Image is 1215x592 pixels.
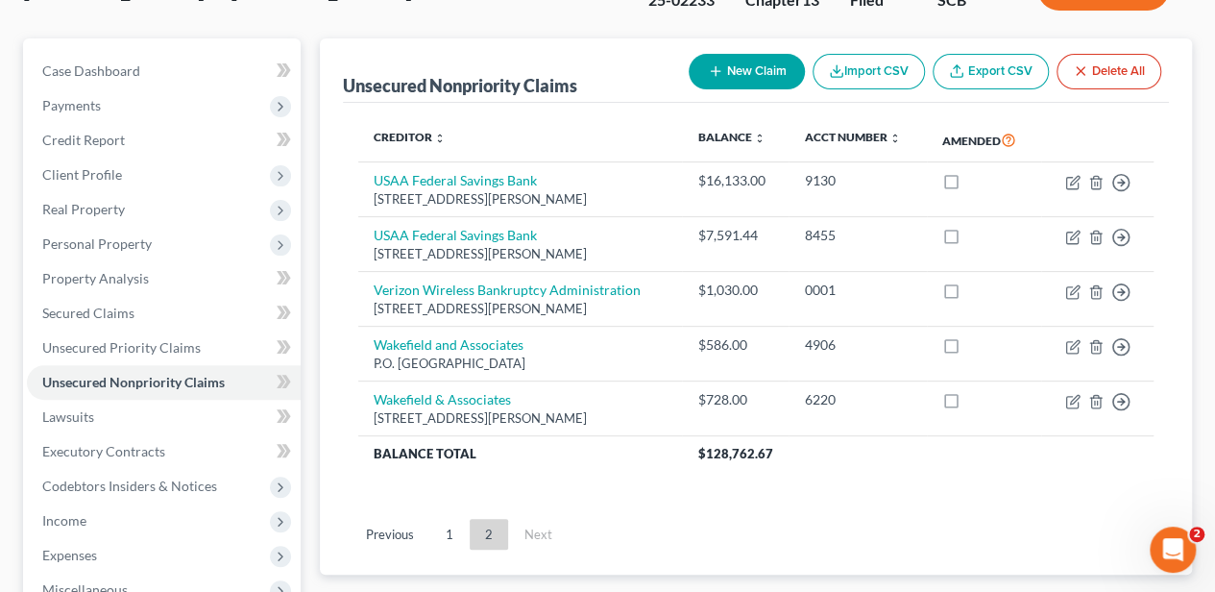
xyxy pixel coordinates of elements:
div: P.O. [GEOGRAPHIC_DATA] [374,355,667,373]
span: Codebtors Insiders & Notices [42,478,217,494]
a: Property Analysis [27,261,301,296]
a: Lawsuits [27,400,301,434]
div: 9130 [804,171,911,190]
button: New Claim [689,54,805,89]
th: Amended [927,118,1041,162]
span: Payments [42,97,101,113]
div: 4906 [804,335,911,355]
a: Credit Report [27,123,301,158]
a: 1 [430,519,469,550]
a: Unsecured Nonpriority Claims [27,365,301,400]
span: Case Dashboard [42,62,140,79]
div: 0001 [804,281,911,300]
a: Secured Claims [27,296,301,331]
span: Property Analysis [42,270,149,286]
a: 2 [470,519,508,550]
div: $7,591.44 [697,226,773,245]
span: 2 [1189,527,1204,542]
a: Previous [351,519,429,550]
div: [STREET_ADDRESS][PERSON_NAME] [374,409,667,428]
span: Credit Report [42,132,125,148]
button: Import CSV [813,54,925,89]
th: Balance Total [358,436,682,471]
a: Executory Contracts [27,434,301,469]
div: $586.00 [697,335,773,355]
span: Income [42,512,86,529]
div: 6220 [804,390,911,409]
a: Acct Number unfold_more [804,130,900,144]
span: Expenses [42,547,97,563]
a: Creditor unfold_more [374,130,446,144]
a: Wakefield and Associates [374,336,523,353]
i: unfold_more [434,133,446,144]
div: [STREET_ADDRESS][PERSON_NAME] [374,300,667,318]
span: $128,762.67 [697,446,772,461]
i: unfold_more [753,133,765,144]
span: Client Profile [42,166,122,183]
div: [STREET_ADDRESS][PERSON_NAME] [374,245,667,263]
a: Wakefield & Associates [374,391,511,407]
div: $16,133.00 [697,171,773,190]
button: Delete All [1057,54,1161,89]
span: Secured Claims [42,305,134,321]
iframe: Intercom live chat [1150,527,1196,573]
div: $1,030.00 [697,281,773,300]
a: Export CSV [933,54,1049,89]
span: Real Property [42,201,125,217]
a: Verizon Wireless Bankruptcy Administration [374,282,641,298]
span: Executory Contracts [42,443,165,459]
div: $728.00 [697,390,773,409]
div: 8455 [804,226,911,245]
a: Unsecured Priority Claims [27,331,301,365]
i: unfold_more [888,133,900,144]
span: Lawsuits [42,408,94,425]
div: [STREET_ADDRESS][PERSON_NAME] [374,190,667,209]
a: Balance unfold_more [697,130,765,144]
span: Personal Property [42,235,152,252]
div: Unsecured Nonpriority Claims [343,74,577,97]
span: Unsecured Priority Claims [42,339,201,356]
a: USAA Federal Savings Bank [374,172,537,188]
a: Case Dashboard [27,54,301,88]
a: USAA Federal Savings Bank [374,227,537,243]
span: Unsecured Nonpriority Claims [42,374,225,390]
